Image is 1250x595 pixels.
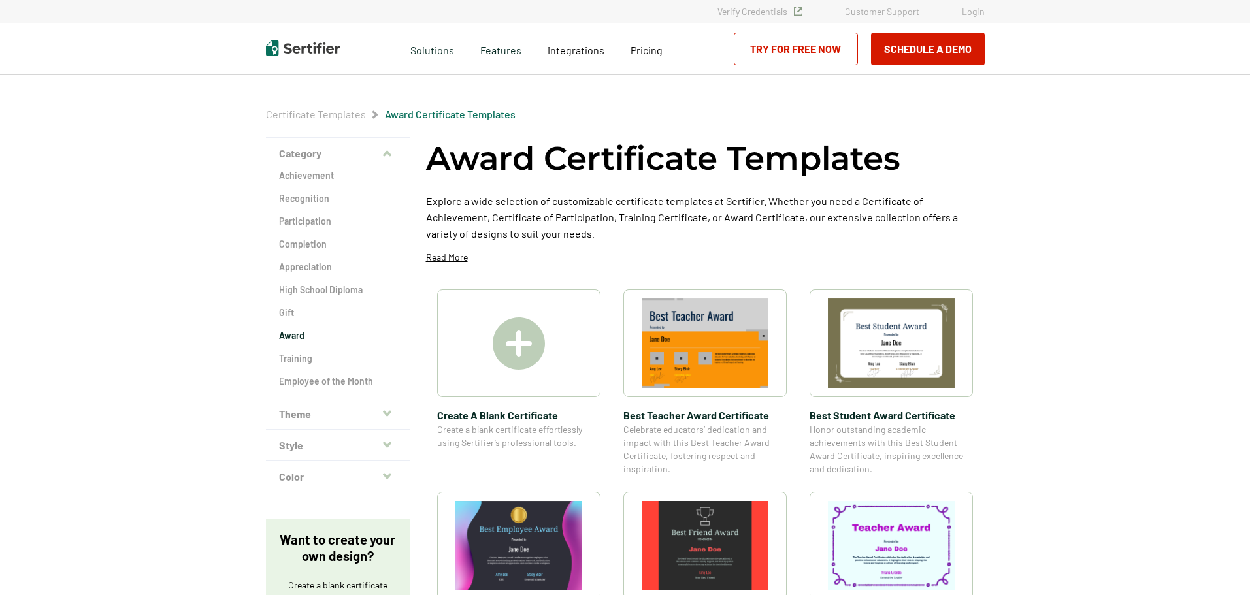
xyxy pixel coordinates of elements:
[480,40,521,57] span: Features
[279,306,397,319] a: Gift
[828,298,955,388] img: Best Student Award Certificate​
[385,108,516,120] a: Award Certificate Templates
[962,6,985,17] a: Login
[266,430,410,461] button: Style
[548,44,604,56] span: Integrations
[266,40,340,56] img: Sertifier | Digital Credentialing Platform
[266,108,366,121] span: Certificate Templates
[623,407,787,423] span: Best Teacher Award Certificate​
[266,108,366,120] a: Certificate Templates
[279,261,397,274] a: Appreciation
[279,375,397,388] a: Employee of the Month
[426,193,985,242] p: Explore a wide selection of customizable certificate templates at Sertifier. Whether you need a C...
[426,137,900,180] h1: Award Certificate Templates
[279,215,397,228] a: Participation
[642,501,768,590] img: Best Friend Award Certificate​
[845,6,919,17] a: Customer Support
[279,283,397,297] a: High School Diploma
[279,532,397,564] p: Want to create your own design?
[266,169,410,398] div: Category
[642,298,768,388] img: Best Teacher Award Certificate​
[385,108,516,121] span: Award Certificate Templates
[279,169,397,182] a: Achievement
[266,138,410,169] button: Category
[266,398,410,430] button: Theme
[437,423,600,449] span: Create a blank certificate effortlessly using Sertifier’s professional tools.
[623,423,787,475] span: Celebrate educators’ dedication and impact with this Best Teacher Award Certificate, fostering re...
[631,40,663,57] a: Pricing
[410,40,454,57] span: Solutions
[279,238,397,251] a: Completion
[548,40,604,57] a: Integrations
[794,7,802,16] img: Verified
[437,407,600,423] span: Create A Blank Certificate
[279,329,397,342] a: Award
[493,317,545,370] img: Create A Blank Certificate
[828,501,955,590] img: Teacher Award Certificate
[623,289,787,475] a: Best Teacher Award Certificate​Best Teacher Award Certificate​Celebrate educators’ dedication and...
[734,33,858,65] a: Try for Free Now
[631,44,663,56] span: Pricing
[266,108,516,121] div: Breadcrumb
[717,6,802,17] a: Verify Credentials
[279,192,397,205] a: Recognition
[810,289,973,475] a: Best Student Award Certificate​Best Student Award Certificate​Honor outstanding academic achievem...
[426,251,468,264] p: Read More
[279,352,397,365] a: Training
[455,501,582,590] img: Best Employee Award certificate​
[810,423,973,475] span: Honor outstanding academic achievements with this Best Student Award Certificate, inspiring excel...
[810,407,973,423] span: Best Student Award Certificate​
[266,461,410,492] button: Color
